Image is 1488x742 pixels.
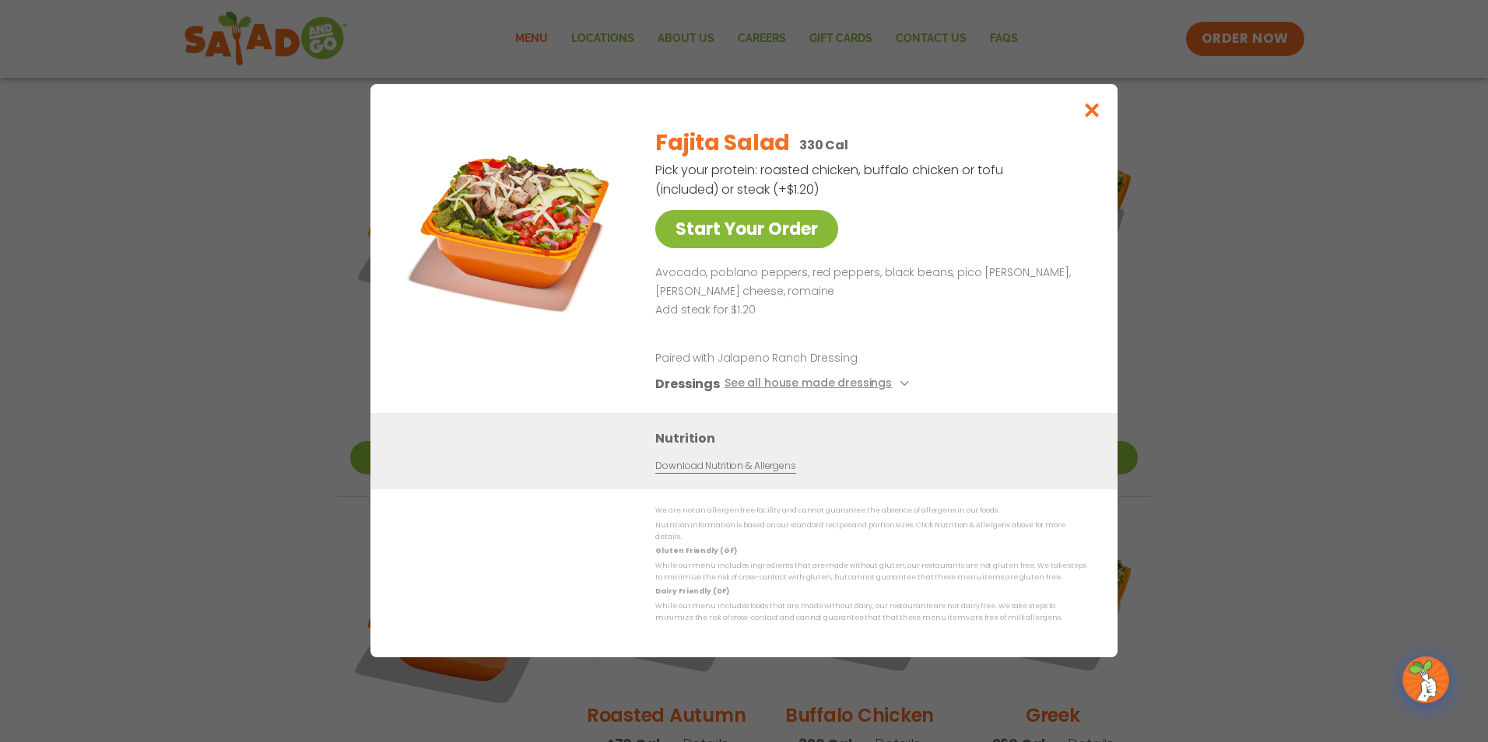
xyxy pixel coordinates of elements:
[655,600,1086,625] p: While our menu includes foods that are made without dairy, our restaurants are not dairy free. We...
[655,351,943,367] p: Paired with Jalapeno Ranch Dressing
[655,210,838,248] a: Start Your Order
[655,160,1005,199] p: Pick your protein: roasted chicken, buffalo chicken or tofu (included) or steak (+$1.20)
[655,375,720,394] h3: Dressings
[655,506,1086,517] p: We are not an allergen free facility and cannot guarantee the absence of allergens in our foods.
[655,264,1080,301] p: Avocado, poblano peppers, red peppers, black beans, pico [PERSON_NAME], [PERSON_NAME] cheese, rom...
[655,520,1086,544] p: Nutrition information is based on our standard recipes and portion sizes. Click Nutrition & Aller...
[799,135,848,155] p: 330 Cal
[655,301,1080,320] p: Add steak for $1.20
[405,115,623,333] img: Featured product photo for Fajita Salad
[655,460,795,474] a: Download Nutrition & Allergens
[655,560,1086,584] p: While our menu includes ingredients that are made without gluten, our restaurants are not gluten ...
[725,375,914,394] button: See all house made dressings
[655,547,736,556] strong: Gluten Friendly (GF)
[655,587,728,597] strong: Dairy Friendly (DF)
[1067,84,1118,136] button: Close modal
[655,429,1094,449] h3: Nutrition
[655,127,790,159] h2: Fajita Salad
[1404,658,1448,702] img: wpChatIcon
